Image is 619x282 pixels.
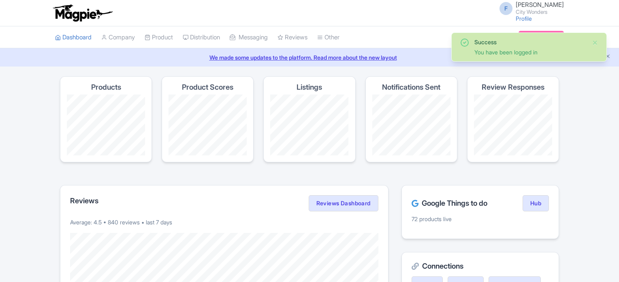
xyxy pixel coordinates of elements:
h4: Products [91,83,121,91]
span: F [499,2,512,15]
a: Hub [523,195,549,211]
p: Average: 4.5 • 840 reviews • last 7 days [70,218,378,226]
h4: Product Scores [182,83,233,91]
a: Company [101,26,135,49]
img: logo-ab69f6fb50320c5b225c76a69d11143b.png [51,4,114,22]
span: [PERSON_NAME] [516,1,564,9]
a: Other [317,26,339,49]
h4: Review Responses [482,83,544,91]
a: Messaging [230,26,268,49]
small: City Wonders [516,9,564,15]
h2: Reviews [70,197,98,205]
a: We made some updates to the platform. Read more about the new layout [5,53,614,62]
a: Dashboard [55,26,92,49]
div: You have been logged in [474,48,585,56]
div: Success [474,38,585,46]
a: Distribution [183,26,220,49]
h2: Connections [412,262,549,270]
p: 72 products live [412,215,549,223]
a: Product [145,26,173,49]
h2: Google Things to do [412,199,487,207]
h4: Listings [297,83,322,91]
a: Subscription [519,31,564,43]
a: Profile [516,15,532,22]
button: Close [592,38,598,47]
a: F [PERSON_NAME] City Wonders [495,2,564,15]
h4: Notifications Sent [382,83,440,91]
button: Close announcement [605,52,611,62]
a: Reviews [277,26,307,49]
a: Reviews Dashboard [309,195,378,211]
